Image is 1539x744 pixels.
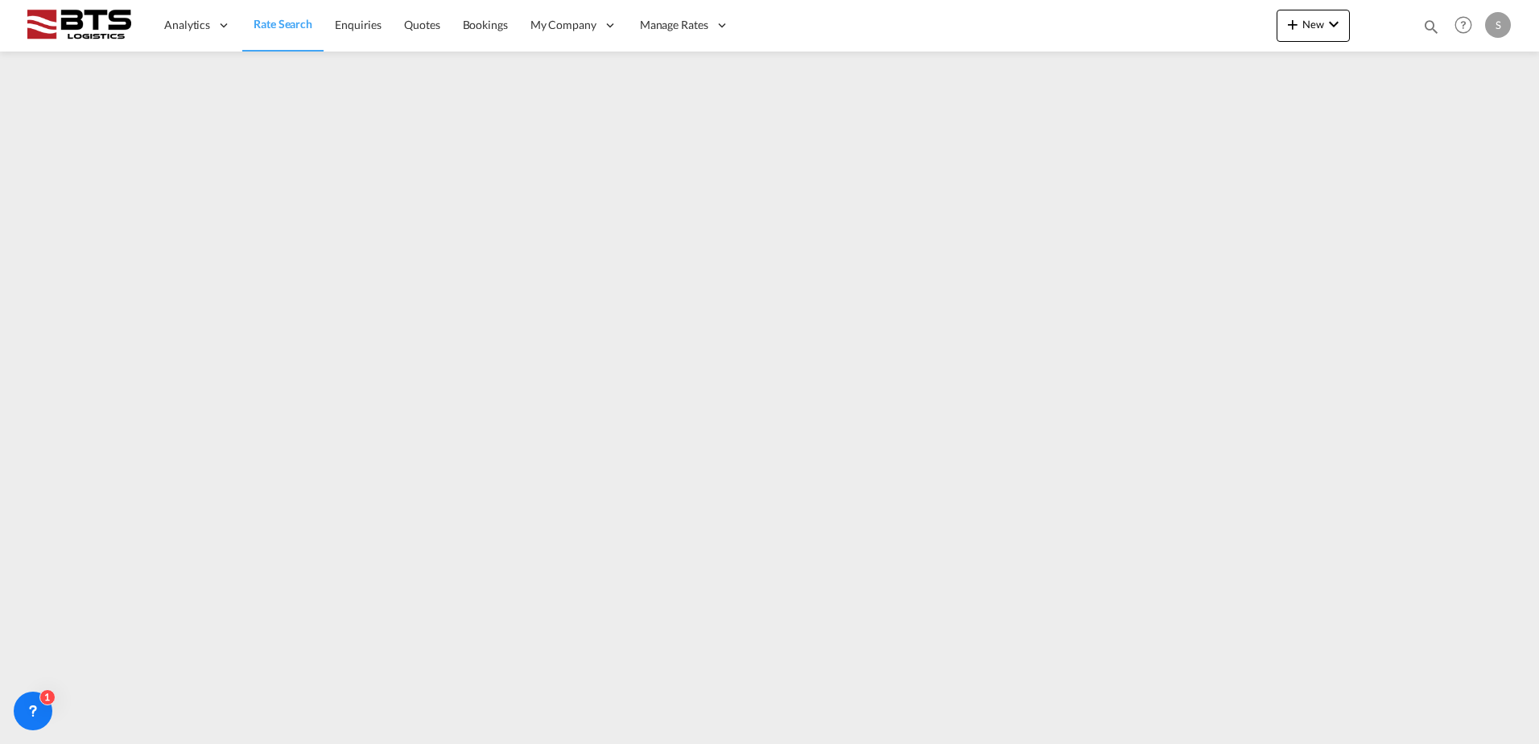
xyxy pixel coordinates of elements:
span: Enquiries [335,18,382,31]
img: cdcc71d0be7811ed9adfbf939d2aa0e8.png [24,7,133,43]
div: icon-magnify [1422,18,1440,42]
span: New [1283,18,1343,31]
span: My Company [530,17,596,33]
span: Bookings [463,18,508,31]
span: Help [1450,11,1477,39]
div: Help [1450,11,1485,40]
md-icon: icon-chevron-down [1324,14,1343,34]
div: S [1485,12,1511,38]
button: icon-plus 400-fgNewicon-chevron-down [1277,10,1350,42]
span: Analytics [164,17,210,33]
span: Quotes [404,18,439,31]
md-icon: icon-magnify [1422,18,1440,35]
span: Manage Rates [640,17,708,33]
md-icon: icon-plus 400-fg [1283,14,1302,34]
span: Rate Search [254,17,312,31]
